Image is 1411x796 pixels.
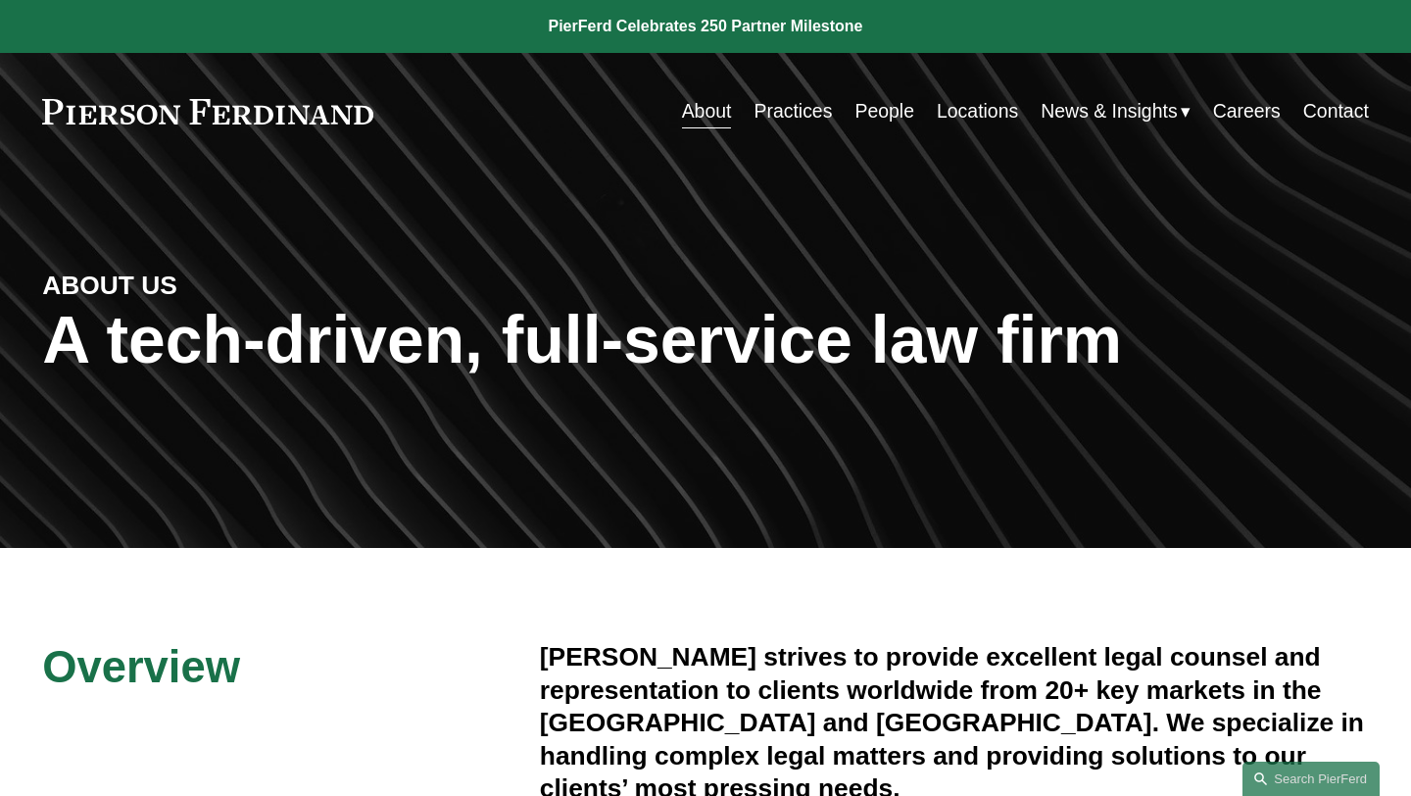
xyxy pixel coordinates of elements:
[42,302,1369,378] h1: A tech-driven, full-service law firm
[754,92,832,130] a: Practices
[937,92,1018,130] a: Locations
[1242,762,1380,796] a: Search this site
[1213,92,1281,130] a: Careers
[42,642,240,692] span: Overview
[1041,94,1177,128] span: News & Insights
[1041,92,1190,130] a: folder dropdown
[1303,92,1369,130] a: Contact
[854,92,914,130] a: People
[42,271,177,300] strong: ABOUT US
[682,92,732,130] a: About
